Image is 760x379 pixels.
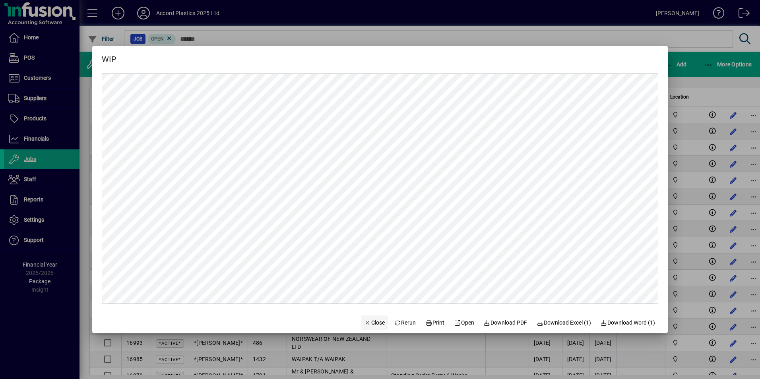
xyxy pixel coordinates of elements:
span: Close [364,319,385,327]
span: Open [454,319,474,327]
button: Print [422,315,448,330]
h2: WIP [92,46,126,66]
span: Download Excel (1) [537,319,591,327]
a: Open [451,315,477,330]
button: Download Excel (1) [533,315,594,330]
button: Download Word (1) [597,315,659,330]
button: Close [361,315,388,330]
span: Download PDF [484,319,527,327]
a: Download PDF [481,315,531,330]
span: Print [425,319,444,327]
span: Download Word (1) [601,319,655,327]
span: Rerun [394,319,416,327]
